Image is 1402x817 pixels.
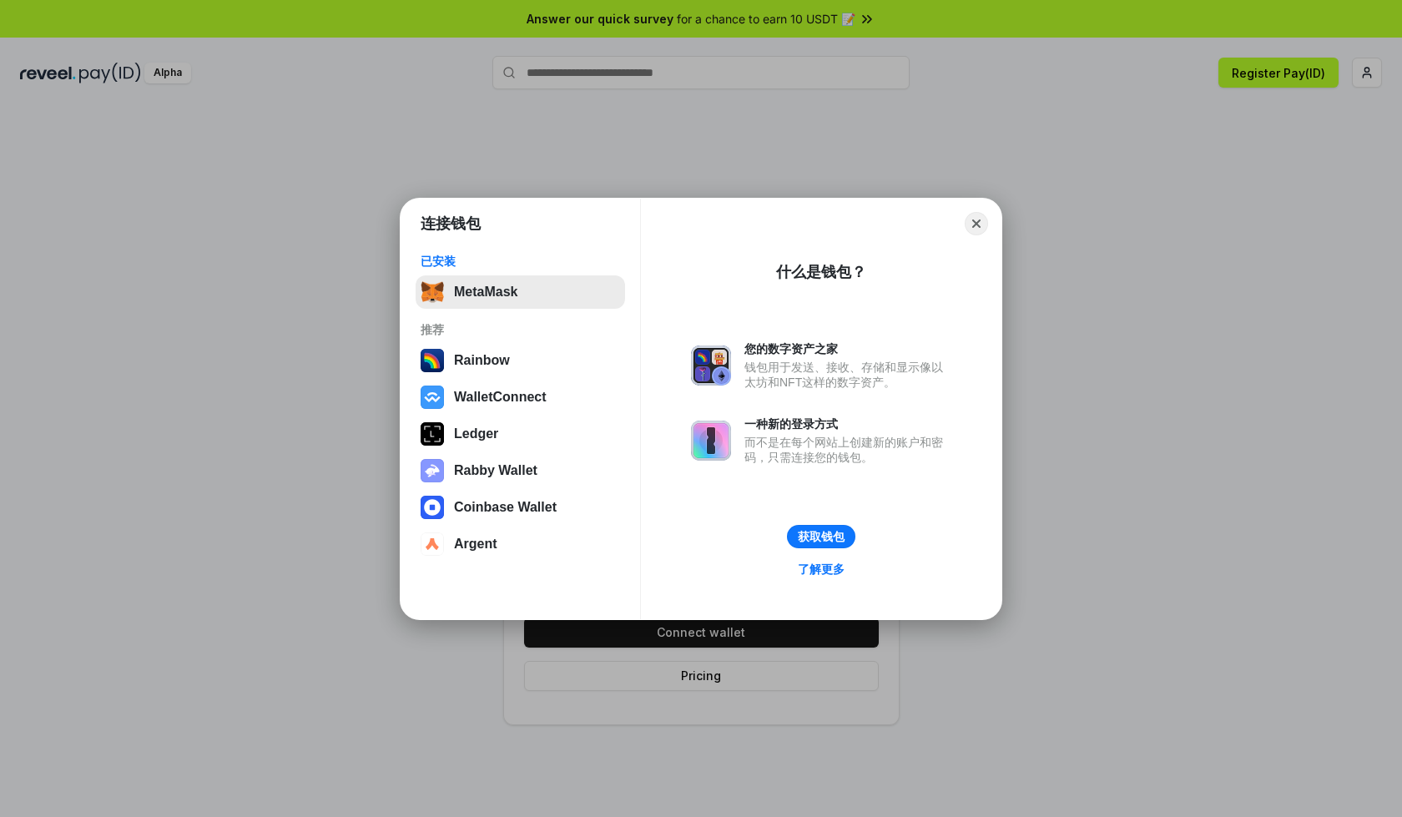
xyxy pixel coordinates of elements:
[454,390,547,405] div: WalletConnect
[421,532,444,556] img: svg+xml,%3Csvg%20width%3D%2228%22%20height%3D%2228%22%20viewBox%3D%220%200%2028%2028%22%20fill%3D...
[416,275,625,309] button: MetaMask
[744,360,951,390] div: 钱包用于发送、接收、存储和显示像以太坊和NFT这样的数字资产。
[691,345,731,386] img: svg+xml,%3Csvg%20xmlns%3D%22http%3A%2F%2Fwww.w3.org%2F2000%2Fsvg%22%20fill%3D%22none%22%20viewBox...
[798,562,845,577] div: 了解更多
[454,500,557,515] div: Coinbase Wallet
[798,529,845,544] div: 获取钱包
[776,262,866,282] div: 什么是钱包？
[788,558,855,580] a: 了解更多
[454,353,510,368] div: Rainbow
[691,421,731,461] img: svg+xml,%3Csvg%20xmlns%3D%22http%3A%2F%2Fwww.w3.org%2F2000%2Fsvg%22%20fill%3D%22none%22%20viewBox...
[421,349,444,372] img: svg+xml,%3Csvg%20width%3D%22120%22%20height%3D%22120%22%20viewBox%3D%220%200%20120%20120%22%20fil...
[744,341,951,356] div: 您的数字资产之家
[416,454,625,487] button: Rabby Wallet
[454,426,498,441] div: Ledger
[744,416,951,431] div: 一种新的登录方式
[454,463,537,478] div: Rabby Wallet
[421,496,444,519] img: svg+xml,%3Csvg%20width%3D%2228%22%20height%3D%2228%22%20viewBox%3D%220%200%2028%2028%22%20fill%3D...
[421,422,444,446] img: svg+xml,%3Csvg%20xmlns%3D%22http%3A%2F%2Fwww.w3.org%2F2000%2Fsvg%22%20width%3D%2228%22%20height%3...
[965,212,988,235] button: Close
[416,527,625,561] button: Argent
[416,381,625,414] button: WalletConnect
[416,491,625,524] button: Coinbase Wallet
[421,214,481,234] h1: 连接钱包
[421,386,444,409] img: svg+xml,%3Csvg%20width%3D%2228%22%20height%3D%2228%22%20viewBox%3D%220%200%2028%2028%22%20fill%3D...
[416,344,625,377] button: Rainbow
[787,525,855,548] button: 获取钱包
[421,254,620,269] div: 已安装
[421,459,444,482] img: svg+xml,%3Csvg%20xmlns%3D%22http%3A%2F%2Fwww.w3.org%2F2000%2Fsvg%22%20fill%3D%22none%22%20viewBox...
[454,537,497,552] div: Argent
[421,280,444,304] img: svg+xml,%3Csvg%20fill%3D%22none%22%20height%3D%2233%22%20viewBox%3D%220%200%2035%2033%22%20width%...
[416,417,625,451] button: Ledger
[744,435,951,465] div: 而不是在每个网站上创建新的账户和密码，只需连接您的钱包。
[454,285,517,300] div: MetaMask
[421,322,620,337] div: 推荐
